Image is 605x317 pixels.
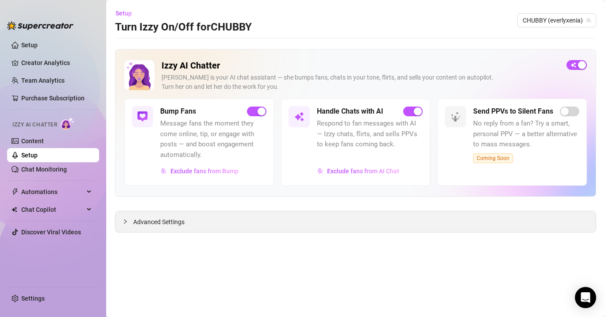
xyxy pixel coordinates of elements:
span: Advanced Settings [133,217,185,227]
span: Chat Copilot [21,202,84,217]
a: Chat Monitoring [21,166,67,173]
button: Exclude fans from AI Chat [317,164,400,178]
span: thunderbolt [12,188,19,195]
button: Setup [115,6,139,20]
a: Setup [21,152,38,159]
h5: Handle Chats with AI [317,106,383,117]
div: collapsed [123,217,133,226]
a: Creator Analytics [21,56,92,70]
span: Coming Soon [473,153,513,163]
span: No reply from a fan? Try a smart, personal PPV — a better alternative to mass messages. [473,118,579,150]
h5: Bump Fans [160,106,196,117]
img: svg%3e [137,111,148,122]
div: [PERSON_NAME] is your AI chat assistant — she bumps fans, chats in your tone, flirts, and sells y... [162,73,559,92]
a: Content [21,137,44,145]
h2: Izzy AI Chatter [162,60,559,71]
img: logo-BBDzfeDw.svg [7,21,73,30]
span: Setup [116,10,132,17]
a: Purchase Subscription [21,95,85,102]
div: Open Intercom Messenger [575,287,596,308]
img: Izzy AI Chatter [124,60,154,90]
button: Exclude fans from Bump [160,164,239,178]
img: svg%3e [161,168,167,174]
span: CHUBBY (everlyxenia) [523,14,591,27]
span: Izzy AI Chatter [12,121,57,129]
span: Automations [21,185,84,199]
a: Settings [21,295,45,302]
span: Respond to fan messages with AI — Izzy chats, flirts, and sells PPVs to keep fans coming back. [317,118,423,150]
span: team [586,18,591,23]
img: AI Chatter [61,117,74,130]
a: Team Analytics [21,77,65,84]
span: Exclude fans from Bump [170,168,239,175]
span: collapsed [123,219,128,224]
h5: Send PPVs to Silent Fans [473,106,553,117]
img: svg%3e [294,111,304,122]
h3: Turn Izzy On/Off for CHUBBY [115,20,252,34]
img: svg%3e [317,168,324,174]
img: svg%3e [450,111,461,122]
a: Setup [21,42,38,49]
span: Message fans the moment they come online, tip, or engage with posts — and boost engagement automa... [160,118,266,160]
a: Discover Viral Videos [21,229,81,236]
img: Chat Copilot [12,206,17,213]
span: Exclude fans from AI Chat [327,168,399,175]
